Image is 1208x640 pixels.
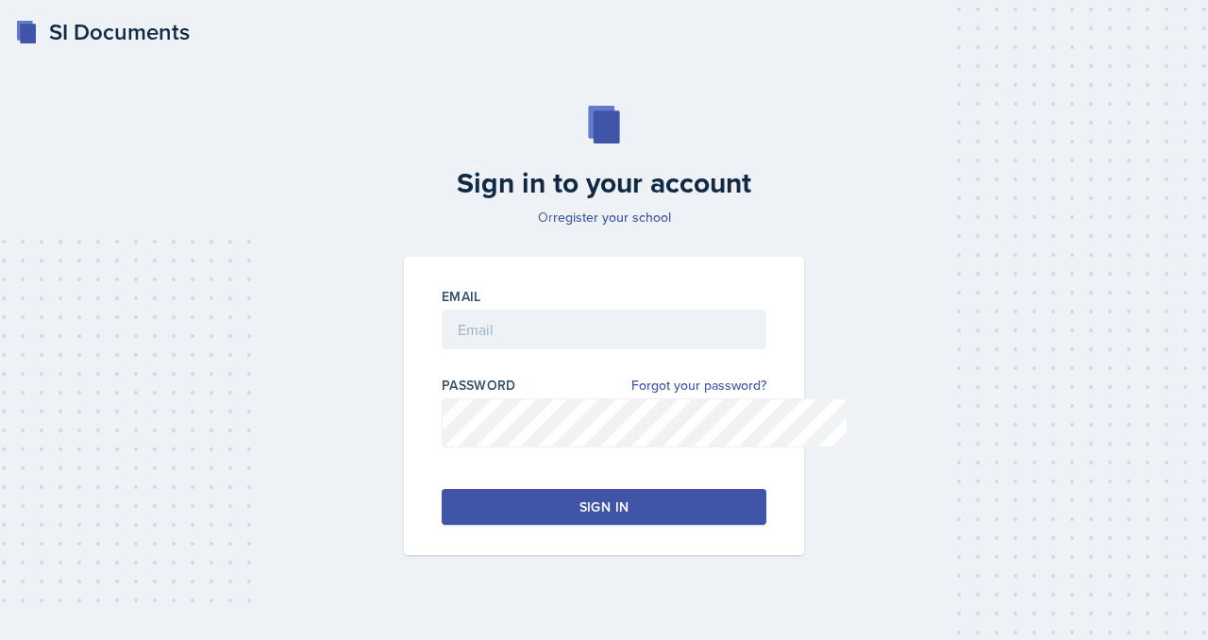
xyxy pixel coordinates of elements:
h2: Sign in to your account [393,166,815,200]
a: Forgot your password? [631,376,766,396]
a: register your school [553,208,671,227]
label: Email [442,287,481,306]
div: Sign in [579,497,629,516]
input: Email [442,310,766,349]
p: Or [393,208,815,227]
button: Sign in [442,489,766,525]
a: SI Documents [15,15,190,49]
label: Password [442,376,516,395]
